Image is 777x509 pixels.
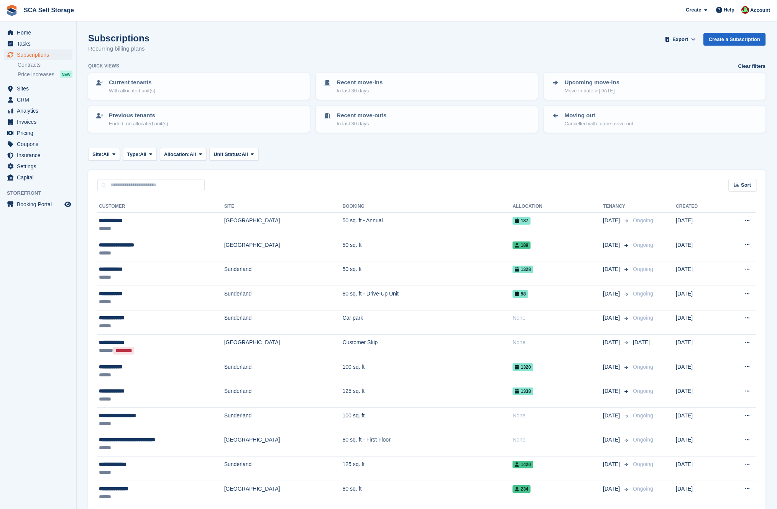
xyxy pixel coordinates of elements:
span: Booking Portal [17,199,63,210]
span: Ongoing [633,242,653,248]
span: 1320 [513,363,533,371]
span: Allocation: [164,151,190,158]
td: [DATE] [676,261,722,286]
p: Recent move-outs [337,111,386,120]
a: menu [4,105,72,116]
th: Tenancy [603,200,630,213]
span: Unit Status: [214,151,241,158]
span: 1420 [513,461,533,468]
span: Pricing [17,128,63,138]
p: In last 30 days [337,87,383,95]
p: Move-in date > [DATE] [565,87,619,95]
h1: Subscriptions [88,33,149,43]
td: [DATE] [676,383,722,408]
button: Unit Status: All [209,148,258,161]
a: Recent move-outs In last 30 days [317,107,537,132]
a: menu [4,94,72,105]
button: Export [664,33,697,46]
span: [DATE] [633,339,650,345]
span: [DATE] [603,338,621,346]
p: Recent move-ins [337,78,383,87]
span: [DATE] [603,265,621,273]
td: 100 sq. ft [343,359,513,383]
span: Sites [17,83,63,94]
span: Coupons [17,139,63,149]
td: 80 sq. ft [343,481,513,505]
a: Upcoming move-ins Move-in date > [DATE] [545,74,765,99]
div: None [513,412,603,420]
span: [DATE] [603,241,621,249]
td: Sunderland [224,383,343,408]
td: Car park [343,310,513,335]
a: Price increases NEW [18,70,72,79]
a: Contracts [18,61,72,69]
a: Previous tenants Ended, no allocated unit(s) [89,107,309,132]
p: Cancelled with future move-out [565,120,633,128]
td: 80 sq. ft - Drive-Up Unit [343,286,513,310]
td: [DATE] [676,335,722,359]
span: Settings [17,161,63,172]
td: 50 sq. ft - Annual [343,213,513,237]
span: Ongoing [633,315,653,321]
td: [GEOGRAPHIC_DATA] [224,213,343,237]
td: 100 sq. ft [343,407,513,432]
span: Ongoing [633,266,653,272]
p: Recurring billing plans [88,44,149,53]
span: All [190,151,196,158]
td: [GEOGRAPHIC_DATA] [224,432,343,456]
div: NEW [60,71,72,78]
span: Create [686,6,701,14]
p: Previous tenants [109,111,168,120]
span: Account [750,7,770,14]
a: Clear filters [738,62,766,70]
td: [DATE] [676,432,722,456]
div: None [513,436,603,444]
td: 80 sq. ft - First Floor [343,432,513,456]
th: Booking [343,200,513,213]
span: Insurance [17,150,63,161]
span: 189 [513,241,531,249]
span: CRM [17,94,63,105]
h6: Quick views [88,62,119,69]
span: [DATE] [603,485,621,493]
span: Type: [127,151,140,158]
th: Allocation [513,200,603,213]
span: 187 [513,217,531,225]
span: Home [17,27,63,38]
img: Dale Chapman [741,6,749,14]
a: menu [4,161,72,172]
div: None [513,338,603,346]
span: Site: [92,151,103,158]
span: 234 [513,485,531,493]
a: menu [4,128,72,138]
span: All [241,151,248,158]
td: [DATE] [676,237,722,261]
td: Sunderland [224,261,343,286]
td: [GEOGRAPHIC_DATA] [224,481,343,505]
a: menu [4,83,72,94]
button: Type: All [123,148,157,161]
span: Ongoing [633,388,653,394]
span: Analytics [17,105,63,116]
div: None [513,314,603,322]
span: Tasks [17,38,63,49]
a: Moving out Cancelled with future move-out [545,107,765,132]
a: Recent move-ins In last 30 days [317,74,537,99]
span: Ongoing [633,291,653,297]
td: Sunderland [224,310,343,335]
a: menu [4,49,72,60]
button: Site: All [88,148,120,161]
td: [DATE] [676,310,722,335]
td: [DATE] [676,456,722,481]
p: Ended, no allocated unit(s) [109,120,168,128]
td: [DATE] [676,286,722,310]
span: Ongoing [633,486,653,492]
td: 125 sq. ft [343,383,513,408]
a: menu [4,139,72,149]
a: menu [4,150,72,161]
td: [DATE] [676,481,722,505]
span: Capital [17,172,63,183]
span: Ongoing [633,437,653,443]
button: Allocation: All [160,148,207,161]
span: [DATE] [603,460,621,468]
